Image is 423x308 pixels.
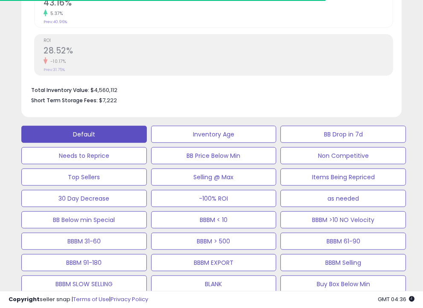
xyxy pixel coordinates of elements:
[151,275,277,293] button: BLANK
[151,211,277,228] button: BBBM < 10
[151,126,277,143] button: Inventory Age
[9,296,148,304] div: seller snap | |
[111,295,148,303] a: Privacy Policy
[47,58,66,65] small: -10.17%
[21,190,147,207] button: 30 Day Decrease
[31,86,89,94] b: Total Inventory Value:
[21,233,147,250] button: BBBM 31-60
[280,147,406,164] button: Non Competitive
[44,19,67,24] small: Prev: 40.96%
[21,254,147,271] button: BBBM 91-180
[44,38,393,43] span: ROI
[99,96,117,104] span: $7,222
[73,295,109,303] a: Terms of Use
[21,211,147,228] button: BB Below min Special
[280,275,406,293] button: Buy Box Below Min
[378,295,414,303] span: 2025-08-15 04:36 GMT
[47,10,63,17] small: 5.37%
[280,233,406,250] button: BBBM 61-90
[151,169,277,186] button: Selling @ Max
[280,169,406,186] button: Items Being Repriced
[21,169,147,186] button: Top Sellers
[280,211,406,228] button: BBBM >10 NO Velocity
[151,147,277,164] button: BB Price Below Min
[151,233,277,250] button: BBBM > 500
[9,295,40,303] strong: Copyright
[44,46,393,57] h2: 28.52%
[31,97,98,104] b: Short Term Storage Fees:
[280,126,406,143] button: BB Drop in 7d
[21,275,147,293] button: BBBM SLOW SELLING
[280,254,406,271] button: BBBM Selling
[151,254,277,271] button: BBBM EXPORT
[21,126,147,143] button: Default
[280,190,406,207] button: as needed
[31,84,387,95] li: $4,560,112
[151,190,277,207] button: -100% ROI
[21,147,147,164] button: Needs to Reprice
[44,67,65,72] small: Prev: 31.75%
